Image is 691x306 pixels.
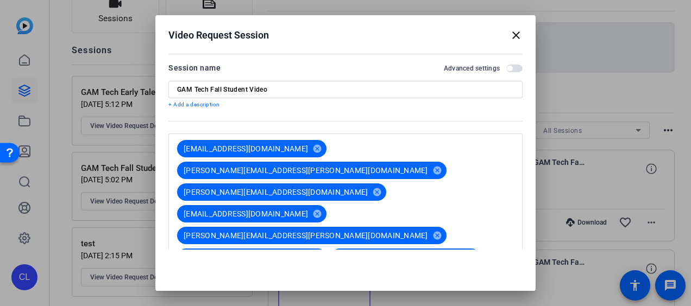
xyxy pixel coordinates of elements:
[168,61,221,74] div: Session name
[308,209,326,219] mat-icon: cancel
[510,29,523,42] mat-icon: close
[368,187,386,197] mat-icon: cancel
[308,144,326,154] mat-icon: cancel
[184,187,368,197] span: [PERSON_NAME][EMAIL_ADDRESS][DOMAIN_NAME]
[184,208,308,219] span: [EMAIL_ADDRESS][DOMAIN_NAME]
[184,230,428,241] span: [PERSON_NAME][EMAIL_ADDRESS][PERSON_NAME][DOMAIN_NAME]
[428,165,447,175] mat-icon: cancel
[428,231,447,240] mat-icon: cancel
[177,85,514,94] input: Enter Session Name
[444,64,500,73] h2: Advanced settings
[184,143,308,154] span: [EMAIL_ADDRESS][DOMAIN_NAME]
[168,100,523,109] p: + Add a description
[184,165,428,176] span: [PERSON_NAME][EMAIL_ADDRESS][PERSON_NAME][DOMAIN_NAME]
[168,29,523,42] div: Video Request Session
